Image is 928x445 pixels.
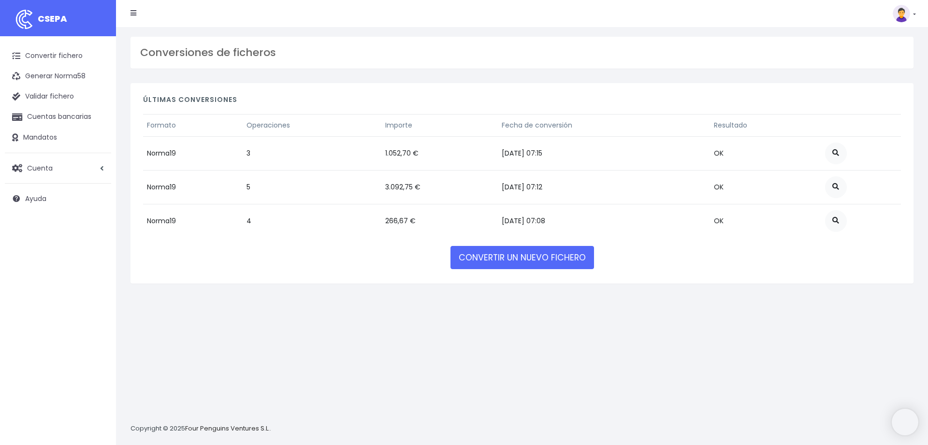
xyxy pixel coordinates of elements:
td: 5 [243,170,381,204]
th: Fecha de conversión [498,114,710,136]
th: Formato [143,114,243,136]
td: Norma19 [143,204,243,238]
td: Norma19 [143,170,243,204]
th: Importe [381,114,498,136]
h4: Últimas conversiones [143,96,901,109]
a: Mandatos [5,128,111,148]
td: 3 [243,136,381,170]
span: Ayuda [25,194,46,203]
td: OK [710,136,821,170]
td: Norma19 [143,136,243,170]
a: Validar fichero [5,86,111,107]
a: Cuentas bancarias [5,107,111,127]
span: CSEPA [38,13,67,25]
a: Generar Norma58 [5,66,111,86]
td: 4 [243,204,381,238]
h3: Conversiones de ficheros [140,46,904,59]
a: Ayuda [5,188,111,209]
span: Cuenta [27,163,53,172]
td: [DATE] 07:12 [498,170,710,204]
td: OK [710,170,821,204]
a: CONVERTIR UN NUEVO FICHERO [450,246,594,269]
td: [DATE] 07:15 [498,136,710,170]
td: 1.052,70 € [381,136,498,170]
p: Copyright © 2025 . [130,424,271,434]
a: Convertir fichero [5,46,111,66]
img: profile [893,5,910,22]
td: 266,67 € [381,204,498,238]
img: logo [12,7,36,31]
th: Resultado [710,114,821,136]
a: Four Penguins Ventures S.L. [185,424,270,433]
a: Cuenta [5,158,111,178]
td: [DATE] 07:08 [498,204,710,238]
th: Operaciones [243,114,381,136]
td: OK [710,204,821,238]
td: 3.092,75 € [381,170,498,204]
